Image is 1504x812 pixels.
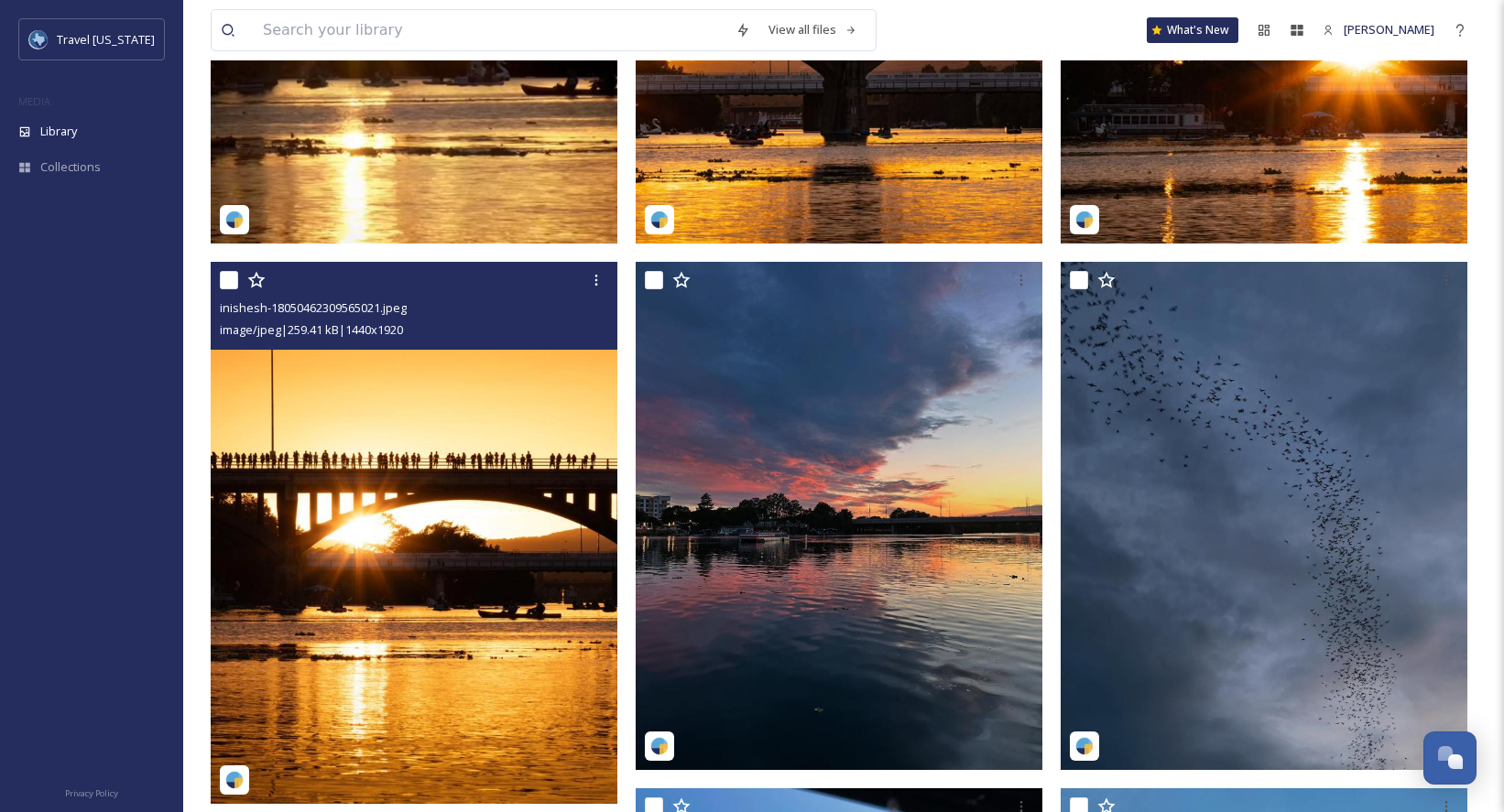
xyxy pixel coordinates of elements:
span: Privacy Policy [65,787,118,799]
span: Collections [40,158,101,176]
img: snapsea-logo.png [225,771,244,789]
img: images%20%281%29.jpeg [29,30,48,49]
span: Travel [US_STATE] [57,31,155,48]
img: shelley.a.x_07292025_c6d21402-c23a-4965-0a39-6221c0e24445.jpg [1061,262,1467,770]
a: View all files [759,12,866,48]
img: shelley.a.x_07292025_c6d21402-c23a-4965-0a39-6221c0e24445.jpg [636,262,1042,770]
span: [PERSON_NAME] [1344,21,1434,38]
button: Open Chat [1423,731,1477,785]
img: snapsea-logo.png [1075,211,1094,229]
a: [PERSON_NAME] [1313,12,1444,48]
img: snapsea-logo.png [1075,737,1094,755]
img: inishesh-18050462309565021.jpeg [211,262,617,804]
span: MEDIA [18,94,50,108]
span: image/jpeg | 259.41 kB | 1440 x 1920 [220,321,403,338]
a: Privacy Policy [65,781,118,803]
img: snapsea-logo.png [650,211,669,229]
a: What's New [1147,17,1238,43]
input: Search your library [254,10,726,50]
span: inishesh-18050462309565021.jpeg [220,299,407,316]
span: Library [40,123,77,140]
img: snapsea-logo.png [650,737,669,755]
img: snapsea-logo.png [225,211,244,229]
